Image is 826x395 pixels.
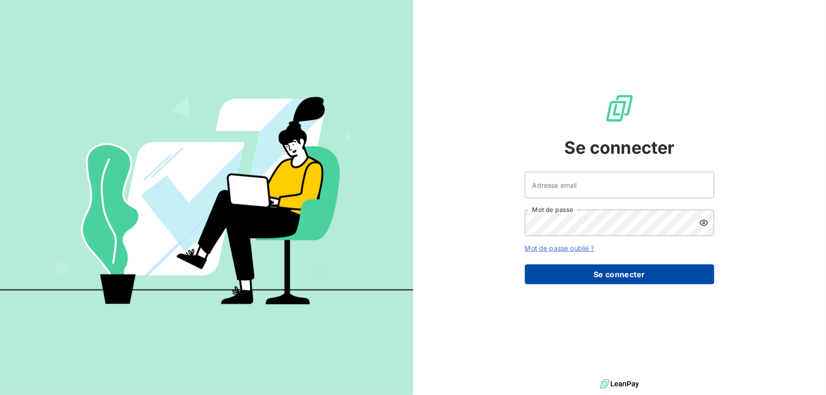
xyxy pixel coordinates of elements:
[564,135,675,160] span: Se connecter
[525,244,595,252] a: Mot de passe oublié ?
[604,93,635,123] img: Logo LeanPay
[525,264,714,284] button: Se connecter
[600,377,639,391] img: logo
[525,172,714,198] input: placeholder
